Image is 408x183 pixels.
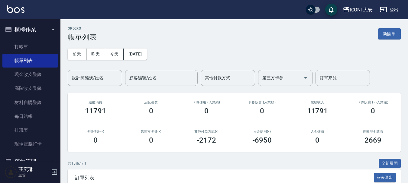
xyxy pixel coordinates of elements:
button: 登出 [377,4,401,15]
h2: 入金使用(-) [241,130,283,134]
h2: 第三方卡券(-) [131,130,172,134]
button: 前天 [68,49,86,60]
button: 預約管理 [2,154,58,169]
a: 高階收支登錄 [2,81,58,95]
h3: 帳單列表 [68,33,97,41]
p: 主管 [18,172,49,178]
h2: 業績收入 [297,100,338,104]
h2: 其他付款方式(-) [186,130,227,134]
button: 櫃檯作業 [2,22,58,37]
a: 排班表 [2,123,58,137]
a: 打帳單 [2,40,58,54]
h2: 店販消費 [131,100,172,104]
a: 現場電腦打卡 [2,137,58,151]
h2: 卡券販賣 (不入業績) [352,100,393,104]
h2: 卡券使用 (入業績) [186,100,227,104]
h2: 卡券使用(-) [75,130,116,134]
img: Person [5,166,17,178]
button: save [325,4,337,16]
a: 每日結帳 [2,109,58,123]
button: 新開單 [378,28,401,39]
button: [DATE] [124,49,147,60]
h2: ORDERS [68,27,97,30]
div: ICONI 大安 [350,6,373,14]
a: 現金收支登錄 [2,68,58,81]
button: 全部展開 [379,159,401,168]
a: 報表匯出 [374,175,396,180]
h5: 莊奕琳 [18,166,49,172]
h3: -6950 [252,136,272,144]
h3: -2172 [197,136,216,144]
h3: 0 [260,107,264,115]
a: 帳單列表 [2,54,58,68]
h3: 0 [204,107,209,115]
p: 共 15 筆, 1 / 1 [68,161,86,166]
button: Open [301,73,310,83]
h3: 0 [149,136,153,144]
h2: 營業現金應收 [352,130,393,134]
span: 訂單列表 [75,175,374,181]
img: Logo [7,5,24,13]
h3: 服務消費 [75,100,116,104]
a: 材料自購登錄 [2,96,58,109]
button: 昨天 [86,49,105,60]
h2: 卡券販賣 (入業績) [241,100,283,104]
button: 報表匯出 [374,173,396,182]
h3: 0 [371,107,375,115]
button: ICONI 大安 [340,4,375,16]
h3: 0 [315,136,319,144]
h3: 11791 [85,107,106,115]
h3: 2669 [364,136,381,144]
h3: 0 [149,107,153,115]
h2: 入金儲值 [297,130,338,134]
button: 今天 [105,49,124,60]
a: 新開單 [378,31,401,36]
h3: 11791 [307,107,328,115]
h3: 0 [93,136,98,144]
